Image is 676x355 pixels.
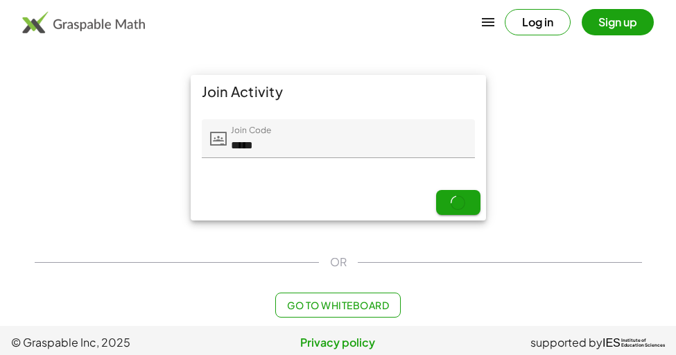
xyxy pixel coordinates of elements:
a: Privacy policy [229,334,447,351]
button: Sign up [582,9,654,35]
div: Join Activity [191,75,486,108]
span: Institute of Education Sciences [621,338,665,348]
span: supported by [530,334,603,351]
span: IES [603,336,621,349]
span: OR [330,254,347,270]
a: IESInstitute ofEducation Sciences [603,334,665,351]
button: Go to Whiteboard [275,293,401,318]
span: Go to Whiteboard [287,299,389,311]
span: © Graspable Inc, 2025 [11,334,229,351]
button: Log in [505,9,571,35]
